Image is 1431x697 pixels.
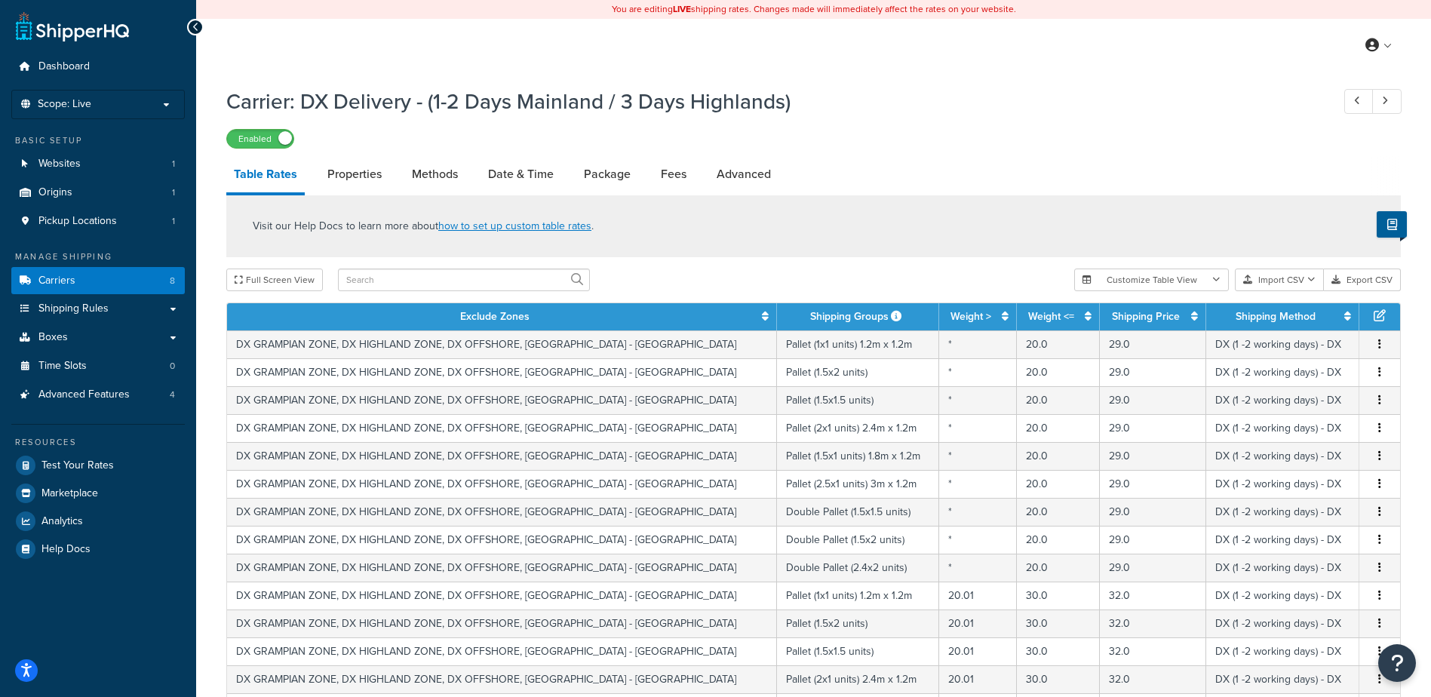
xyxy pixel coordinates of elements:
[1017,554,1100,582] td: 20.0
[1206,582,1359,609] td: DX (1 -2 working days) - DX
[1206,498,1359,526] td: DX (1 -2 working days) - DX
[1028,309,1074,324] a: Weight <=
[1372,89,1402,114] a: Next Record
[226,87,1316,116] h1: Carrier: DX Delivery - (1-2 Days Mainland / 3 Days Highlands)
[11,536,185,563] a: Help Docs
[777,526,939,554] td: Double Pallet (1.5x2 units)
[777,303,939,330] th: Shipping Groups
[1206,609,1359,637] td: DX (1 -2 working days) - DX
[1100,637,1206,665] td: 32.0
[1100,498,1206,526] td: 29.0
[11,508,185,535] li: Analytics
[1017,526,1100,554] td: 20.0
[1112,309,1180,324] a: Shipping Price
[1017,442,1100,470] td: 20.0
[11,352,185,380] li: Time Slots
[38,60,90,73] span: Dashboard
[1206,526,1359,554] td: DX (1 -2 working days) - DX
[227,470,777,498] td: DX GRAMPIAN ZONE, DX HIGHLAND ZONE, DX OFFSHORE, [GEOGRAPHIC_DATA] - [GEOGRAPHIC_DATA]
[1100,665,1206,693] td: 32.0
[576,156,638,192] a: Package
[1100,582,1206,609] td: 32.0
[227,330,777,358] td: DX GRAMPIAN ZONE, DX HIGHLAND ZONE, DX OFFSHORE, [GEOGRAPHIC_DATA] - [GEOGRAPHIC_DATA]
[1100,526,1206,554] td: 29.0
[320,156,389,192] a: Properties
[709,156,778,192] a: Advanced
[253,218,594,235] p: Visit our Help Docs to learn more about .
[1017,414,1100,442] td: 20.0
[170,275,175,287] span: 8
[1206,637,1359,665] td: DX (1 -2 working days) - DX
[227,637,777,665] td: DX GRAMPIAN ZONE, DX HIGHLAND ZONE, DX OFFSHORE, [GEOGRAPHIC_DATA] - [GEOGRAPHIC_DATA]
[1206,414,1359,442] td: DX (1 -2 working days) - DX
[38,98,91,111] span: Scope: Live
[227,130,293,148] label: Enabled
[170,388,175,401] span: 4
[227,414,777,442] td: DX GRAMPIAN ZONE, DX HIGHLAND ZONE, DX OFFSHORE, [GEOGRAPHIC_DATA] - [GEOGRAPHIC_DATA]
[777,414,939,442] td: Pallet (2x1 units) 2.4m x 1.2m
[1100,609,1206,637] td: 32.0
[11,295,185,323] a: Shipping Rules
[404,156,465,192] a: Methods
[11,381,185,409] a: Advanced Features4
[1206,470,1359,498] td: DX (1 -2 working days) - DX
[227,526,777,554] td: DX GRAMPIAN ZONE, DX HIGHLAND ZONE, DX OFFSHORE, [GEOGRAPHIC_DATA] - [GEOGRAPHIC_DATA]
[1206,358,1359,386] td: DX (1 -2 working days) - DX
[1100,442,1206,470] td: 29.0
[38,302,109,315] span: Shipping Rules
[1235,269,1324,291] button: Import CSV
[777,498,939,526] td: Double Pallet (1.5x1.5 units)
[227,442,777,470] td: DX GRAMPIAN ZONE, DX HIGHLAND ZONE, DX OFFSHORE, [GEOGRAPHIC_DATA] - [GEOGRAPHIC_DATA]
[1206,665,1359,693] td: DX (1 -2 working days) - DX
[1017,637,1100,665] td: 30.0
[38,331,68,344] span: Boxes
[11,267,185,295] li: Carriers
[777,442,939,470] td: Pallet (1.5x1 units) 1.8m x 1.2m
[11,150,185,178] a: Websites1
[1017,330,1100,358] td: 20.0
[11,179,185,207] a: Origins1
[38,388,130,401] span: Advanced Features
[226,156,305,195] a: Table Rates
[41,487,98,500] span: Marketplace
[41,515,83,528] span: Analytics
[11,436,185,449] div: Resources
[777,358,939,386] td: Pallet (1.5x2 units)
[1100,330,1206,358] td: 29.0
[227,358,777,386] td: DX GRAMPIAN ZONE, DX HIGHLAND ZONE, DX OFFSHORE, [GEOGRAPHIC_DATA] - [GEOGRAPHIC_DATA]
[172,186,175,199] span: 1
[1206,386,1359,414] td: DX (1 -2 working days) - DX
[777,637,939,665] td: Pallet (1.5x1.5 units)
[939,609,1017,637] td: 20.01
[1017,386,1100,414] td: 20.0
[939,637,1017,665] td: 20.01
[1377,211,1407,238] button: Show Help Docs
[777,330,939,358] td: Pallet (1x1 units) 1.2m x 1.2m
[460,309,530,324] a: Exclude Zones
[1017,358,1100,386] td: 20.0
[227,386,777,414] td: DX GRAMPIAN ZONE, DX HIGHLAND ZONE, DX OFFSHORE, [GEOGRAPHIC_DATA] - [GEOGRAPHIC_DATA]
[11,207,185,235] a: Pickup Locations1
[227,609,777,637] td: DX GRAMPIAN ZONE, DX HIGHLAND ZONE, DX OFFSHORE, [GEOGRAPHIC_DATA] - [GEOGRAPHIC_DATA]
[226,269,323,291] button: Full Screen View
[11,324,185,352] a: Boxes
[227,554,777,582] td: DX GRAMPIAN ZONE, DX HIGHLAND ZONE, DX OFFSHORE, [GEOGRAPHIC_DATA] - [GEOGRAPHIC_DATA]
[11,250,185,263] div: Manage Shipping
[777,609,939,637] td: Pallet (1.5x2 units)
[11,352,185,380] a: Time Slots0
[11,150,185,178] li: Websites
[11,480,185,507] a: Marketplace
[38,186,72,199] span: Origins
[481,156,561,192] a: Date & Time
[38,275,75,287] span: Carriers
[1017,609,1100,637] td: 30.0
[11,207,185,235] li: Pickup Locations
[653,156,694,192] a: Fees
[11,53,185,81] a: Dashboard
[1344,89,1374,114] a: Previous Record
[227,498,777,526] td: DX GRAMPIAN ZONE, DX HIGHLAND ZONE, DX OFFSHORE, [GEOGRAPHIC_DATA] - [GEOGRAPHIC_DATA]
[1378,644,1416,682] button: Open Resource Center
